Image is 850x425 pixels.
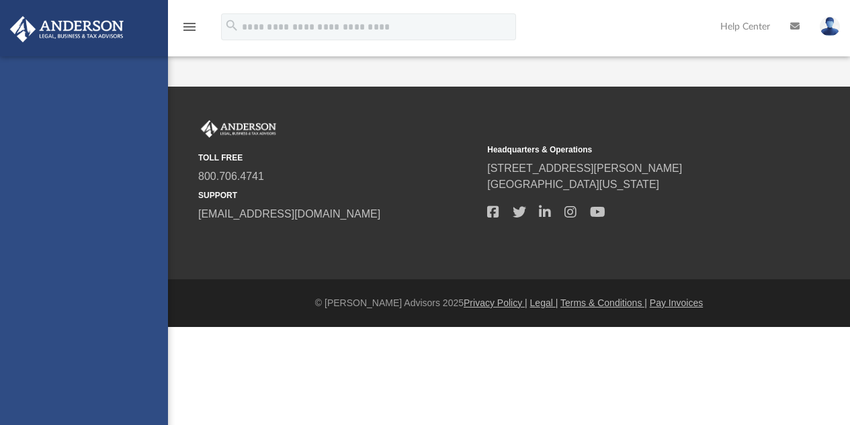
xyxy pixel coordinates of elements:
[487,179,659,190] a: [GEOGRAPHIC_DATA][US_STATE]
[198,208,380,220] a: [EMAIL_ADDRESS][DOMAIN_NAME]
[6,16,128,42] img: Anderson Advisors Platinum Portal
[168,296,850,310] div: © [PERSON_NAME] Advisors 2025
[464,297,527,308] a: Privacy Policy |
[530,297,558,308] a: Legal |
[650,297,703,308] a: Pay Invoices
[198,152,478,164] small: TOLL FREE
[487,162,682,174] a: [STREET_ADDRESS][PERSON_NAME]
[181,19,198,35] i: menu
[487,144,767,156] small: Headquarters & Operations
[198,189,478,201] small: SUPPORT
[820,17,840,36] img: User Pic
[560,297,647,308] a: Terms & Conditions |
[198,171,264,182] a: 800.706.4741
[224,18,239,33] i: search
[198,120,279,138] img: Anderson Advisors Platinum Portal
[181,26,198,35] a: menu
